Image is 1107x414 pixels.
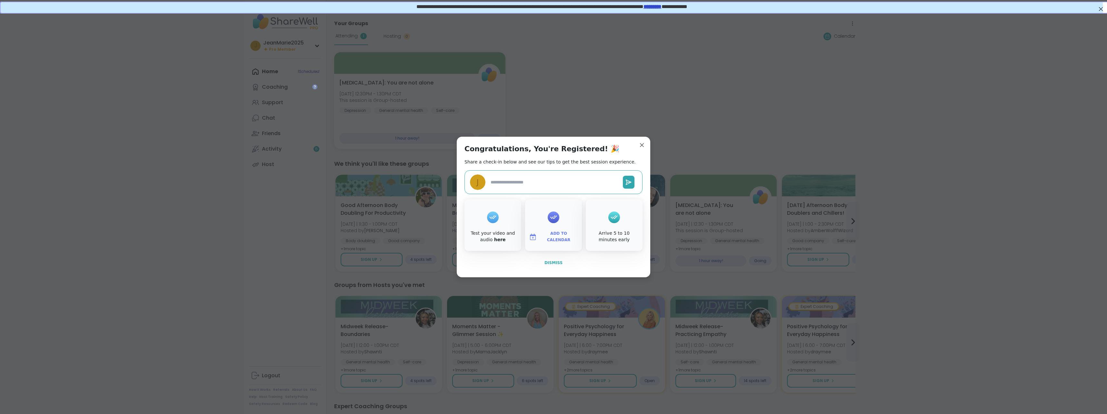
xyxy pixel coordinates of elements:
img: ShareWell Logomark [529,233,537,241]
button: Add to Calendar [526,230,581,244]
span: J [477,177,479,188]
a: here [494,237,506,242]
iframe: Spotlight [312,84,317,89]
div: Arrive 5 to 10 minutes early [587,230,641,243]
button: Dismiss [464,256,643,270]
div: Test your video and audio [466,230,520,243]
h2: Share a check-in below and see our tips to get the best session experience. [464,159,636,165]
span: Add to Calendar [539,231,578,243]
h1: Congratulations, You're Registered! 🎉 [464,144,619,153]
span: Dismiss [544,261,563,265]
